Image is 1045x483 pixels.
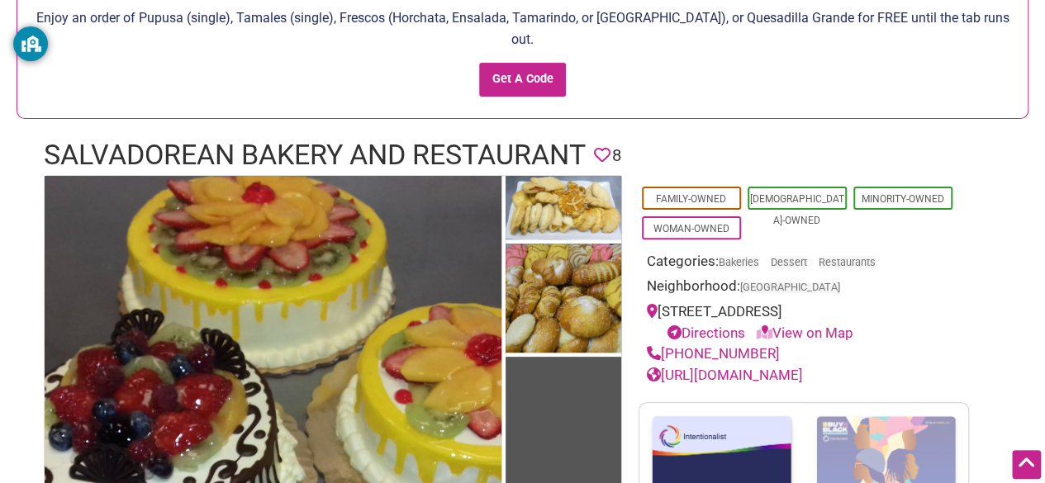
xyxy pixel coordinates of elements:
a: Dessert [771,256,807,268]
div: Neighborhood: [647,276,961,301]
a: Woman-Owned [653,223,729,234]
div: Scroll Back to Top [1012,450,1041,479]
h1: Salvadorean Bakery and Restaurant [44,135,586,175]
a: Bakeries [719,256,759,268]
div: Categories: [647,251,961,277]
a: [DEMOGRAPHIC_DATA]-Owned [750,193,844,226]
button: GoGuardian Privacy Information [13,26,48,61]
a: Family-Owned [656,193,726,205]
div: [STREET_ADDRESS] [647,301,961,343]
a: [URL][DOMAIN_NAME] [647,367,803,383]
a: Minority-Owned [862,193,944,205]
span: [GEOGRAPHIC_DATA] [740,282,840,293]
a: [PHONE_NUMBER] [647,345,780,362]
input: Get A Code [479,63,566,97]
span: 8 [612,143,621,168]
p: Enjoy an order of Pupusa (single), Tamales (single), Frescos (Horchata, Ensalada, Tamarindo, or [... [26,7,1019,50]
a: View on Map [757,324,853,341]
a: Restaurants [819,256,876,268]
a: Directions [667,324,745,341]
